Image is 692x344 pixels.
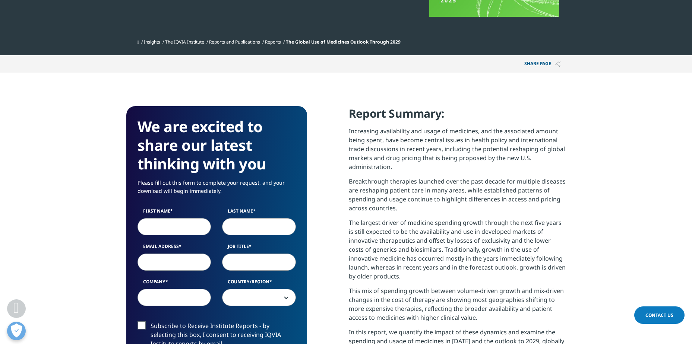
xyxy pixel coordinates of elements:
[645,312,673,318] span: Contact Us
[165,39,204,45] a: The IQVIA Institute
[349,177,566,218] p: Breakthrough therapies launched over the past decade for multiple diseases are reshaping patient ...
[349,218,566,286] p: The largest driver of medicine spending growth through the next five years is still expected to b...
[265,39,281,45] a: Reports
[138,117,296,173] h3: We are excited to share our latest thinking with you
[286,39,401,45] span: The Global Use of Medicines Outlook Through 2029
[555,61,560,67] img: Share PAGE
[222,208,296,218] label: Last Name
[519,55,566,73] p: Share PAGE
[222,243,296,254] label: Job Title
[144,39,160,45] a: Insights
[519,55,566,73] button: Share PAGEShare PAGE
[7,322,26,340] button: Open Preferences
[634,306,685,324] a: Contact Us
[138,278,211,289] label: Company
[349,106,566,127] h4: Report Summary:
[222,278,296,289] label: Country/Region
[349,286,566,328] p: This mix of spending growth between volume-driven growth and mix-driven changes in the cost of th...
[138,243,211,254] label: Email Address
[209,39,260,45] a: Reports and Publications
[138,208,211,218] label: First Name
[349,127,566,177] p: Increasing availability and usage of medicines, and the associated amount being spent, have becom...
[138,179,296,201] p: Please fill out this form to complete your request, and your download will begin immediately.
